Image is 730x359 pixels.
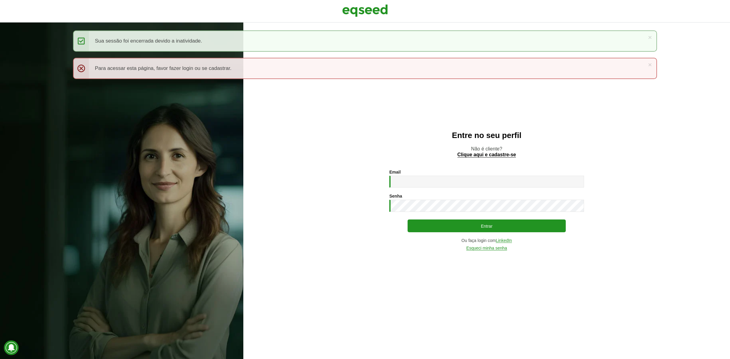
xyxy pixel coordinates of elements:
label: Senha [389,194,402,198]
a: × [648,34,652,40]
img: EqSeed Logo [342,3,388,18]
p: Não é cliente? [255,146,718,157]
button: Entrar [408,219,566,232]
label: Email [389,170,401,174]
div: Sua sessão foi encerrada devido a inatividade. [73,30,657,52]
div: Ou faça login com [389,238,584,243]
a: Clique aqui e cadastre-se [457,152,516,157]
a: × [648,61,652,68]
h2: Entre no seu perfil [255,131,718,140]
div: Para acessar esta página, favor fazer login ou se cadastrar. [73,58,657,79]
a: Esqueci minha senha [466,246,507,250]
a: LinkedIn [496,238,512,243]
